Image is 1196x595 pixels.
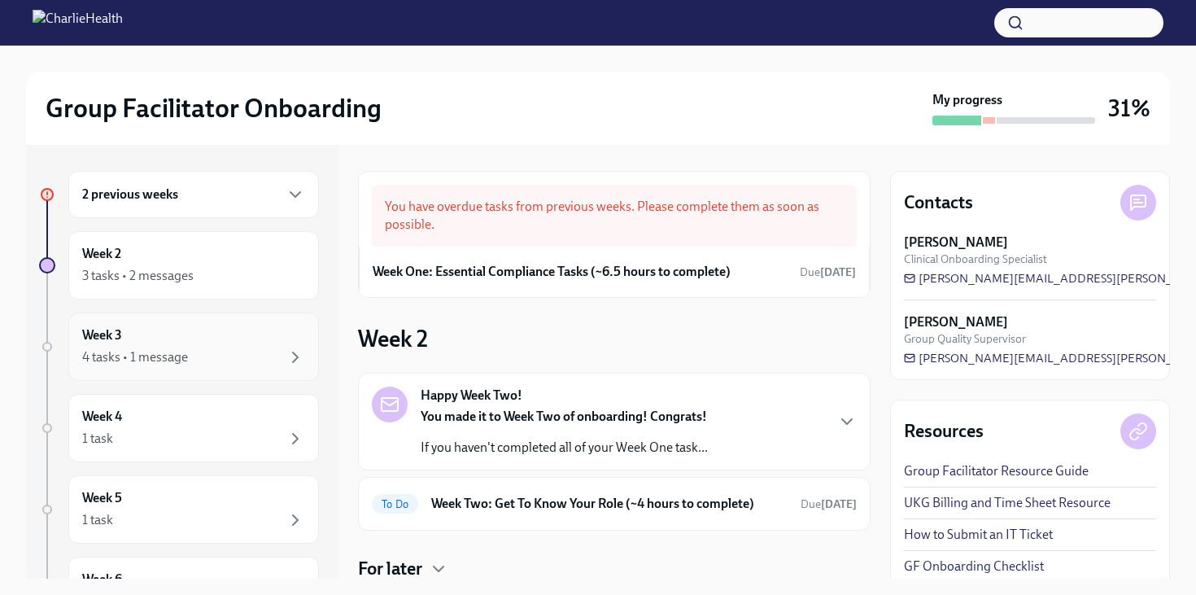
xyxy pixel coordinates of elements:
div: 4 tasks • 1 message [82,348,188,366]
div: 3 tasks • 2 messages [82,267,194,285]
h3: 31% [1108,94,1150,123]
div: For later [358,557,871,581]
h6: Week 6 [82,571,122,588]
span: Due [800,265,856,279]
strong: My progress [932,91,1002,109]
p: If you haven't completed all of your Week One task... [421,439,708,457]
div: You have overdue tasks from previous weeks. Please complete them as soon as possible. [372,185,857,247]
strong: Happy Week Two! [421,387,522,405]
h6: Week One: Essential Compliance Tasks (~6.5 hours to complete) [373,263,731,281]
h6: 2 previous weeks [82,186,178,203]
span: Clinical Onboarding Specialist [904,252,1047,267]
a: Week 23 tasks • 2 messages [39,231,319,300]
span: Group Quality Supervisor [904,331,1026,347]
a: Week 34 tasks • 1 message [39,313,319,381]
h6: Week 2 [82,245,121,263]
span: To Do [372,498,418,510]
h4: Resources [904,419,984,444]
h6: Week 4 [82,408,122,426]
span: September 16th, 2025 09:00 [801,497,857,512]
a: Group Facilitator Resource Guide [904,462,1089,480]
h4: Contacts [904,190,973,215]
a: How to Submit an IT Ticket [904,526,1053,544]
a: Week 51 task [39,475,319,544]
div: 1 task [82,511,113,529]
a: Week 41 task [39,394,319,462]
strong: [DATE] [821,497,857,511]
h4: For later [358,557,422,581]
a: GF Onboarding Checklist [904,558,1044,575]
strong: [PERSON_NAME] [904,234,1008,252]
span: September 9th, 2025 09:00 [800,265,856,280]
h6: Week Two: Get To Know Your Role (~4 hours to complete) [431,495,788,513]
h3: Week 2 [358,324,428,353]
h6: Week 3 [82,326,122,344]
a: To DoWeek Two: Get To Know Your Role (~4 hours to complete)Due[DATE] [372,491,857,517]
strong: [PERSON_NAME] [904,313,1008,331]
strong: You made it to Week Two of onboarding! Congrats! [421,409,707,424]
a: UKG Billing and Time Sheet Resource [904,494,1111,512]
h2: Group Facilitator Onboarding [46,92,382,125]
a: Week One: Essential Compliance Tasks (~6.5 hours to complete)Due[DATE] [373,260,856,284]
div: 1 task [82,430,113,448]
span: Due [801,497,857,511]
h6: Week 5 [82,489,122,507]
img: CharlieHealth [33,10,123,36]
div: 2 previous weeks [68,171,319,218]
strong: [DATE] [820,265,856,279]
